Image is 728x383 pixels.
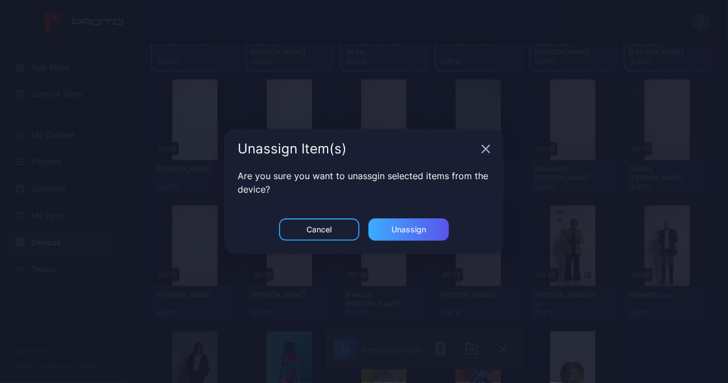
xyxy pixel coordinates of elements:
div: Unassign [391,225,426,234]
button: Cancel [279,218,360,241]
button: Unassign [368,218,449,241]
div: Cancel [307,225,332,234]
p: Are you sure you want to unassgin selected items from the device? [238,169,490,196]
div: Unassign Item(s) [238,142,477,156]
